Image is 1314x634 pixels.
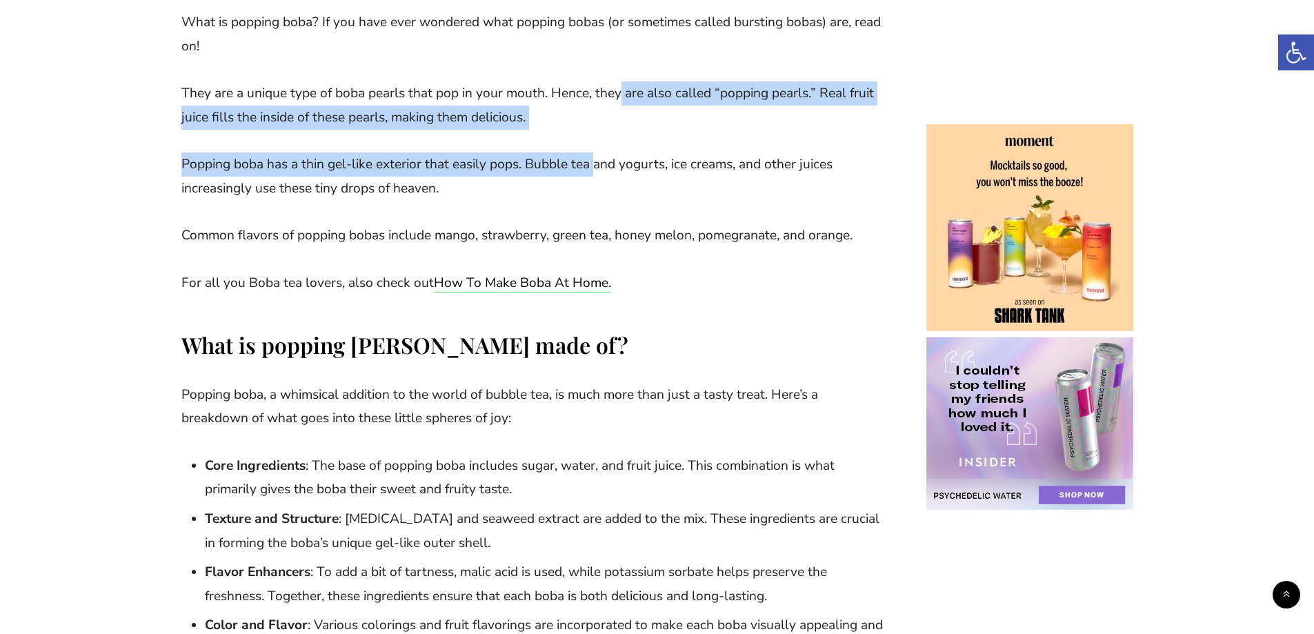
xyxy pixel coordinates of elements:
strong: Color and Flavor [205,616,308,634]
p: Popping boba has a thin gel-like exterior that easily pops. Bubble tea and yogurts, ice creams, a... [181,152,885,200]
strong: Core Ingredients [205,457,306,475]
strong: Texture and Structure [205,510,339,528]
a: How To Make Boba At Home. [434,274,611,292]
li: : To add a bit of tartness, malic acid is used, while potassium sorbate helps preserve the freshn... [205,560,885,608]
li: : The base of popping boba includes sugar, water, and fruit juice. This combination is what prima... [205,454,885,502]
p: For all you Boba tea lovers, also check out [181,271,885,295]
img: cshow.php [926,337,1133,510]
p: Popping boba, a whimsical addition to the world of bubble tea, is much more than just a tasty tre... [181,383,885,430]
img: cshow.php [926,124,1133,331]
h2: What is popping [PERSON_NAME] made of? [181,330,885,359]
li: : [MEDICAL_DATA] and seaweed extract are added to the mix. These ingredients are crucial in formi... [205,507,885,555]
p: Common flavors of popping bobas include mango, strawberry, green tea, honey melon, pomegranate, a... [181,224,885,248]
p: They are a unique type of boba pearls that pop in your mouth. Hence, they are also called “poppin... [181,81,885,129]
p: What is popping boba? If you have ever wondered what popping bobas (or sometimes called bursting ... [181,10,885,58]
strong: Flavor Enhancers [205,563,310,581]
